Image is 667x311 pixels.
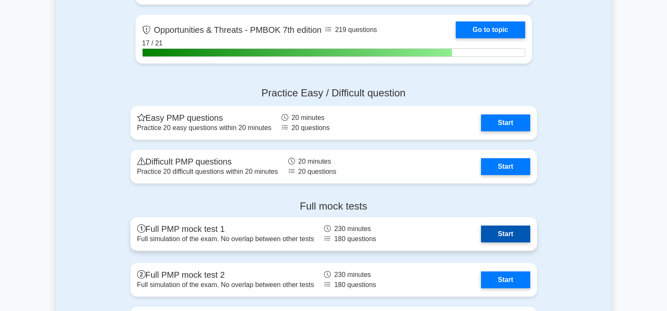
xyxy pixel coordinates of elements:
[130,87,537,99] h4: Practice Easy / Difficult question
[481,158,530,175] a: Start
[481,114,530,131] a: Start
[456,21,525,38] a: Go to topic
[130,200,537,213] h4: Full mock tests
[481,226,530,242] a: Start
[481,271,530,288] a: Start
